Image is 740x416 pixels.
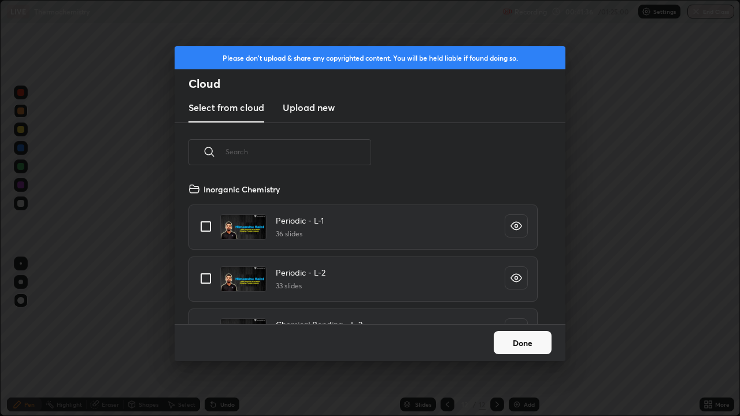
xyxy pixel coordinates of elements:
[220,266,267,292] img: 1752045258SXND9A.pdf
[494,331,552,354] button: Done
[276,214,324,226] h4: Periodic - L-1
[283,101,335,114] h3: Upload new
[220,214,267,240] img: 1752045258JGP487.pdf
[175,179,552,324] div: grid
[188,76,565,91] h2: Cloud
[276,229,324,239] h5: 36 slides
[276,266,325,278] h4: Periodic - L-2
[175,46,565,69] div: Please don't upload & share any copyrighted content. You will be held liable if found doing so.
[220,318,267,344] img: 1753078306SFZM7K.pdf
[276,281,325,291] h5: 33 slides
[276,318,362,330] h4: Chemical Bonding - L-2
[225,127,371,176] input: Search
[188,101,264,114] h3: Select from cloud
[203,183,280,195] h4: Inorganic Chemistry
